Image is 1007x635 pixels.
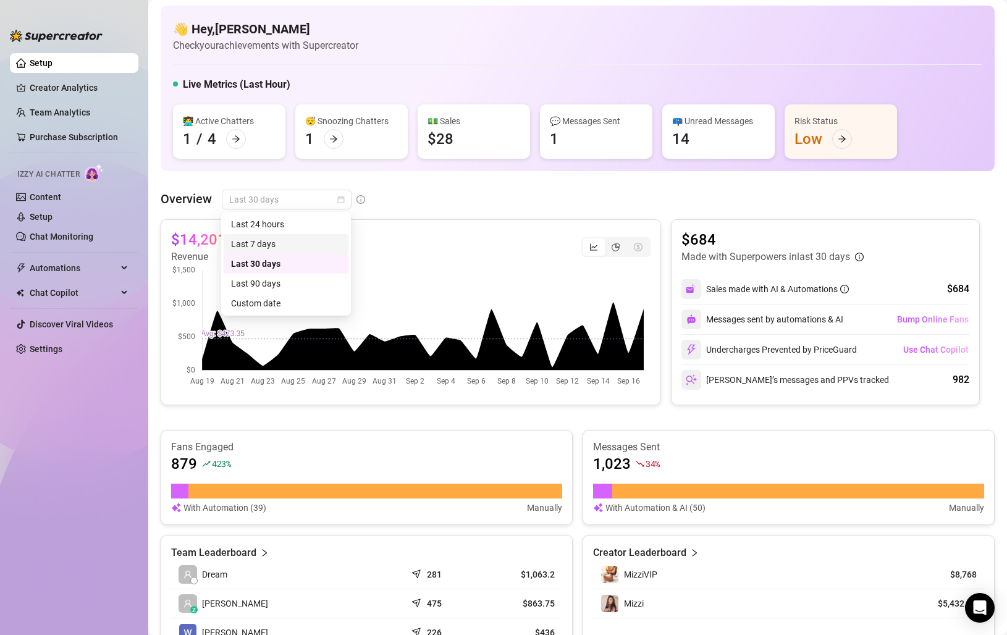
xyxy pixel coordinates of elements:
a: Creator Analytics [30,78,129,98]
article: Fans Engaged [171,440,562,454]
div: 1 [550,129,558,149]
img: svg%3e [686,374,697,385]
article: $863.75 [491,597,555,610]
img: AI Chatter [85,164,104,182]
a: Setup [30,58,53,68]
span: Use Chat Copilot [903,345,969,355]
span: Bump Online Fans [897,314,969,324]
span: right [260,545,269,560]
div: 👩‍💻 Active Chatters [183,114,276,128]
div: Last 7 days [231,237,341,251]
button: Use Chat Copilot [903,340,969,360]
img: logo-BBDzfeDw.svg [10,30,103,42]
h5: Live Metrics (Last Hour) [183,77,290,92]
a: Settings [30,344,62,354]
span: arrow-right [838,135,846,143]
span: send [411,595,424,608]
div: $684 [947,282,969,296]
img: svg%3e [686,344,697,355]
article: $5,432.63 [921,597,977,610]
div: Open Intercom Messenger [965,593,995,623]
article: Messages Sent [593,440,984,454]
span: 34 % [646,458,660,469]
article: Check your achievements with Supercreator [173,38,358,53]
span: Dream [202,568,227,581]
article: $1,063.2 [491,568,555,581]
article: Revenue [171,250,255,264]
span: arrow-right [329,135,338,143]
div: 1 [183,129,192,149]
span: Izzy AI Chatter [17,169,80,180]
span: info-circle [840,285,849,293]
div: 14 [672,129,689,149]
span: user [183,570,192,579]
span: thunderbolt [16,263,26,273]
span: dollar-circle [634,243,643,251]
span: user [183,599,192,608]
article: Manually [527,501,562,515]
div: 1 [305,129,314,149]
a: Setup [30,212,53,222]
img: MizziVIP [601,566,618,583]
article: $14,201 [171,230,226,250]
a: Purchase Subscription [30,127,129,147]
span: Mizzi [624,599,644,608]
div: Undercharges Prevented by PriceGuard [681,340,857,360]
span: right [690,545,699,560]
img: svg%3e [686,314,696,324]
span: pie-chart [612,243,620,251]
div: 💬 Messages Sent [550,114,643,128]
article: $8,768 [921,568,977,581]
button: Bump Online Fans [896,309,969,329]
article: 1,023 [593,454,631,474]
div: Last 24 hours [231,217,341,231]
a: Discover Viral Videos [30,319,113,329]
div: 📪 Unread Messages [672,114,765,128]
article: 281 [427,568,442,581]
article: 475 [427,597,442,610]
div: Last 90 days [224,274,348,293]
a: Chat Monitoring [30,232,93,242]
span: Last 30 days [229,190,344,209]
img: svg%3e [171,501,181,515]
span: line-chart [589,243,598,251]
img: Mizzi [601,595,618,612]
span: MizziVIP [624,570,657,579]
span: rise [202,460,211,468]
span: info-circle [855,253,864,261]
div: Custom date [224,293,348,313]
div: 😴 Snoozing Chatters [305,114,398,128]
span: [PERSON_NAME] [202,597,268,610]
span: Automations [30,258,117,278]
div: Custom date [231,296,341,310]
span: send [411,566,424,579]
div: Last 24 hours [224,214,348,234]
span: 423 % [212,458,231,469]
div: $28 [428,129,453,149]
article: Creator Leaderboard [593,545,686,560]
div: Last 90 days [231,277,341,290]
div: z [190,606,198,613]
div: 982 [953,372,969,387]
div: Last 30 days [224,254,348,274]
div: 💵 Sales [428,114,520,128]
div: [PERSON_NAME]’s messages and PPVs tracked [681,370,889,390]
article: Manually [949,501,984,515]
div: 4 [208,129,216,149]
span: calendar [337,196,345,203]
h4: 👋 Hey, [PERSON_NAME] [173,20,358,38]
span: fall [636,460,644,468]
a: Content [30,192,61,202]
img: Chat Copilot [16,288,24,297]
article: With Automation (39) [183,501,266,515]
span: arrow-right [232,135,240,143]
a: Team Analytics [30,107,90,117]
article: Made with Superpowers in last 30 days [681,250,850,264]
span: info-circle [356,195,365,204]
div: Messages sent by automations & AI [681,309,843,329]
span: Chat Copilot [30,283,117,303]
img: svg%3e [686,284,697,295]
article: Overview [161,190,212,208]
article: $684 [681,230,864,250]
div: segmented control [581,237,651,257]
